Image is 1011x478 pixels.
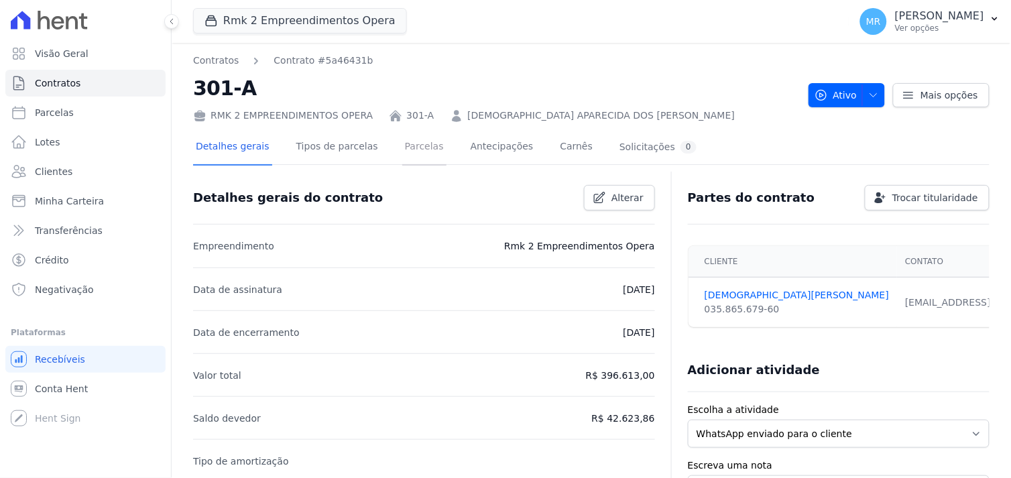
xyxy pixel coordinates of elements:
[35,283,94,296] span: Negativação
[688,403,990,417] label: Escolha a atividade
[193,130,272,166] a: Detalhes gerais
[5,129,166,156] a: Lotes
[193,282,282,298] p: Data de assinatura
[809,83,886,107] button: Ativo
[688,459,990,473] label: Escreva uma nota
[895,9,984,23] p: [PERSON_NAME]
[705,288,889,302] a: [DEMOGRAPHIC_DATA][PERSON_NAME]
[35,224,103,237] span: Transferências
[193,238,274,254] p: Empreendimento
[623,282,654,298] p: [DATE]
[619,141,697,154] div: Solicitações
[865,185,990,211] a: Trocar titularidade
[274,54,373,68] a: Contrato #5a46431b
[5,99,166,126] a: Parcelas
[35,382,88,396] span: Conta Hent
[866,17,881,26] span: MR
[815,83,857,107] span: Ativo
[504,238,655,254] p: Rmk 2 Empreendimentos Opera
[5,70,166,97] a: Contratos
[584,185,655,211] a: Alterar
[406,109,434,123] a: 301-A
[35,353,85,366] span: Recebíveis
[688,190,815,206] h3: Partes do contrato
[193,410,261,426] p: Saldo devedor
[557,130,595,166] a: Carnês
[893,83,990,107] a: Mais opções
[193,54,373,68] nav: Breadcrumb
[5,276,166,303] a: Negativação
[5,375,166,402] a: Conta Hent
[705,302,889,316] div: 035.865.679-60
[193,190,383,206] h3: Detalhes gerais do contrato
[849,3,1011,40] button: MR [PERSON_NAME] Ver opções
[5,158,166,185] a: Clientes
[5,217,166,244] a: Transferências
[193,54,798,68] nav: Breadcrumb
[586,367,655,383] p: R$ 396.613,00
[402,130,447,166] a: Parcelas
[193,453,289,469] p: Tipo de amortização
[689,246,897,278] th: Cliente
[468,130,536,166] a: Antecipações
[895,23,984,34] p: Ver opções
[611,191,644,204] span: Alterar
[193,8,407,34] button: Rmk 2 Empreendimentos Opera
[35,135,60,149] span: Lotes
[623,324,654,341] p: [DATE]
[688,362,820,378] h3: Adicionar atividade
[5,188,166,215] a: Minha Carteira
[11,324,160,341] div: Plataformas
[892,191,978,204] span: Trocar titularidade
[35,253,69,267] span: Crédito
[591,410,654,426] p: R$ 42.623,86
[35,165,72,178] span: Clientes
[920,88,978,102] span: Mais opções
[5,247,166,274] a: Crédito
[193,109,373,123] div: RMK 2 EMPREENDIMENTOS OPERA
[35,76,80,90] span: Contratos
[35,194,104,208] span: Minha Carteira
[35,106,74,119] span: Parcelas
[294,130,381,166] a: Tipos de parcelas
[617,130,699,166] a: Solicitações0
[193,324,300,341] p: Data de encerramento
[5,346,166,373] a: Recebíveis
[5,40,166,67] a: Visão Geral
[193,367,241,383] p: Valor total
[35,47,88,60] span: Visão Geral
[193,54,239,68] a: Contratos
[193,73,798,103] h2: 301-A
[467,109,735,123] a: [DEMOGRAPHIC_DATA] APARECIDA DOS [PERSON_NAME]
[680,141,697,154] div: 0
